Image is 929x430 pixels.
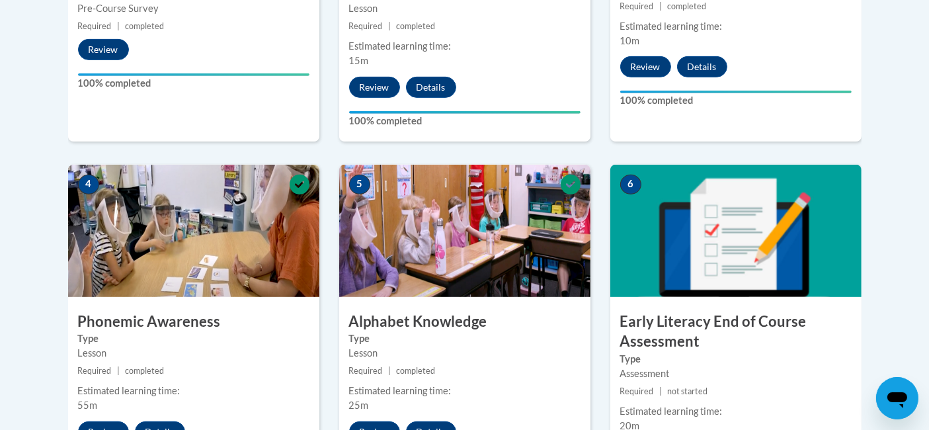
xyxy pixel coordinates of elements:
div: Estimated learning time: [620,19,852,34]
button: Details [677,56,727,77]
span: Required [349,366,383,376]
span: 15m [349,55,369,66]
span: completed [396,366,435,376]
div: Your progress [78,73,309,76]
span: Required [620,386,654,396]
div: Assessment [620,366,852,381]
span: completed [667,1,706,11]
span: 10m [620,35,640,46]
div: Estimated learning time: [349,384,581,398]
div: Estimated learning time: [620,404,852,419]
div: Your progress [620,91,852,93]
span: completed [125,366,164,376]
button: Review [78,39,129,60]
label: 100% completed [349,114,581,128]
img: Course Image [339,165,590,297]
span: Required [620,1,654,11]
div: Pre-Course Survey [78,1,309,16]
div: Estimated learning time: [349,39,581,54]
button: Review [349,77,400,98]
h3: Early Literacy End of Course Assessment [610,312,862,353]
span: 4 [78,175,99,194]
span: | [659,386,662,396]
img: Course Image [610,165,862,297]
span: 5 [349,175,370,194]
div: Lesson [349,346,581,361]
span: | [117,366,120,376]
span: Required [78,366,112,376]
span: Required [349,21,383,31]
span: not started [667,386,707,396]
div: Lesson [78,346,309,361]
iframe: Button to launch messaging window [876,377,918,419]
label: Type [78,331,309,346]
span: 6 [620,175,641,194]
span: completed [125,21,164,31]
span: | [388,21,391,31]
button: Review [620,56,671,77]
label: 100% completed [78,76,309,91]
span: 55m [78,400,98,411]
h3: Phonemic Awareness [68,312,319,332]
span: completed [396,21,435,31]
div: Lesson [349,1,581,16]
span: | [659,1,662,11]
label: Type [620,352,852,366]
img: Course Image [68,165,319,297]
h3: Alphabet Knowledge [339,312,590,332]
span: | [388,366,391,376]
span: 25m [349,400,369,411]
label: 100% completed [620,93,852,108]
div: Estimated learning time: [78,384,309,398]
button: Details [406,77,456,98]
span: Required [78,21,112,31]
span: | [117,21,120,31]
label: Type [349,331,581,346]
div: Your progress [349,111,581,114]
